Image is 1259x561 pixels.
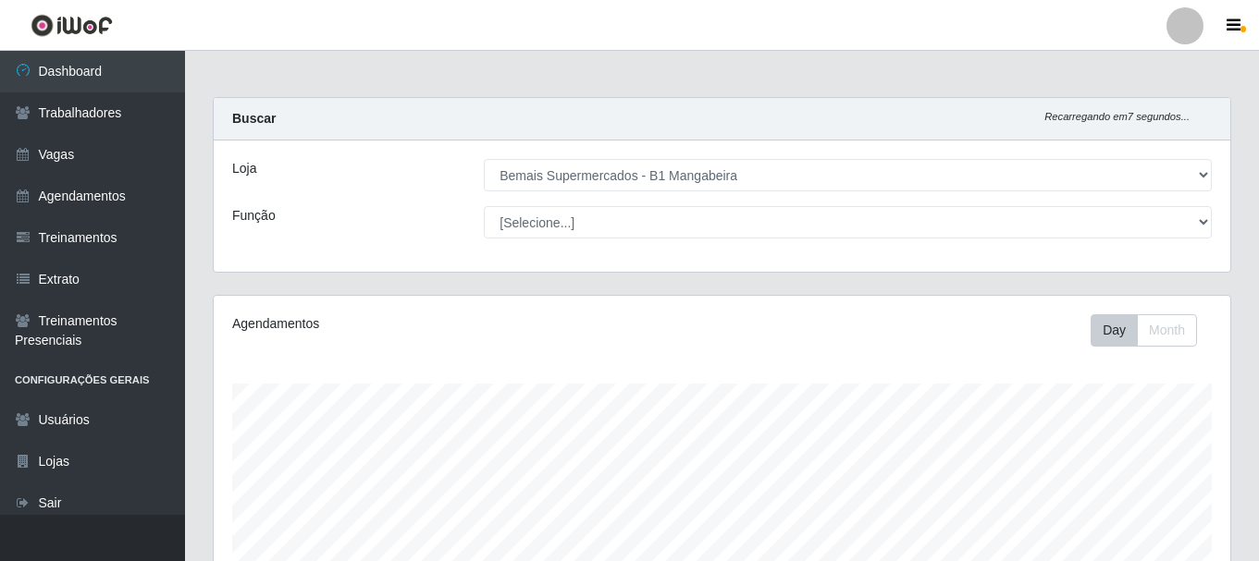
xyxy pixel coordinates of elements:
[232,206,276,226] label: Função
[31,14,113,37] img: CoreUI Logo
[1091,314,1138,347] button: Day
[1091,314,1197,347] div: First group
[1091,314,1212,347] div: Toolbar with button groups
[232,159,256,178] label: Loja
[1044,111,1190,122] i: Recarregando em 7 segundos...
[1137,314,1197,347] button: Month
[232,111,276,126] strong: Buscar
[232,314,624,334] div: Agendamentos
